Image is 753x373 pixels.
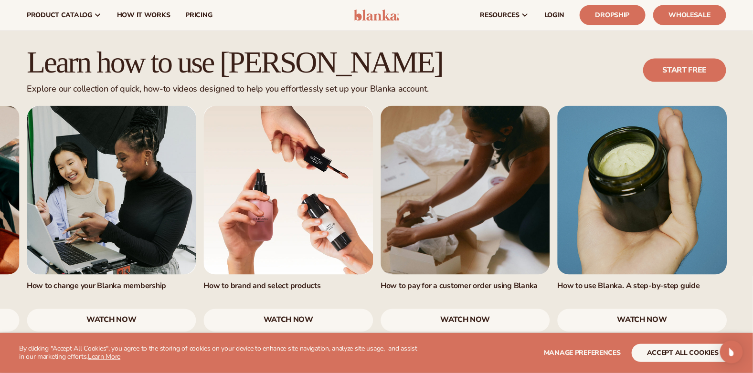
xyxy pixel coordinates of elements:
span: LOGIN [544,11,564,19]
span: product catalog [27,11,92,19]
h3: How to use Blanka. A step-by-step guide [558,281,727,291]
h2: Learn how to use [PERSON_NAME] [27,46,443,78]
a: watch now [381,309,550,332]
h3: How to pay for a customer order using Blanka [381,281,550,291]
button: accept all cookies [632,344,734,362]
p: By clicking "Accept All Cookies", you agree to the storing of cookies on your device to enhance s... [19,345,421,361]
div: 4 / 7 [27,106,196,332]
span: How It Works [117,11,170,19]
a: watch now [558,309,727,332]
div: 5 / 7 [204,106,373,332]
span: Manage preferences [544,348,621,357]
a: Start free [643,59,726,82]
h3: How to change your Blanka membership [27,281,196,291]
a: Learn More [88,352,120,361]
button: Manage preferences [544,344,621,362]
a: Wholesale [653,5,726,25]
a: watch now [204,309,373,332]
div: 6 / 7 [381,106,550,332]
img: logo [354,10,399,21]
a: Dropship [580,5,646,25]
h3: How to brand and select products [204,281,373,291]
span: pricing [185,11,212,19]
span: resources [480,11,520,19]
a: watch now [27,309,196,332]
div: Explore our collection of quick, how-to videos designed to help you effortlessly set up your Blan... [27,84,443,94]
div: 7 / 7 [558,106,727,332]
div: Open Intercom Messenger [720,341,743,363]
